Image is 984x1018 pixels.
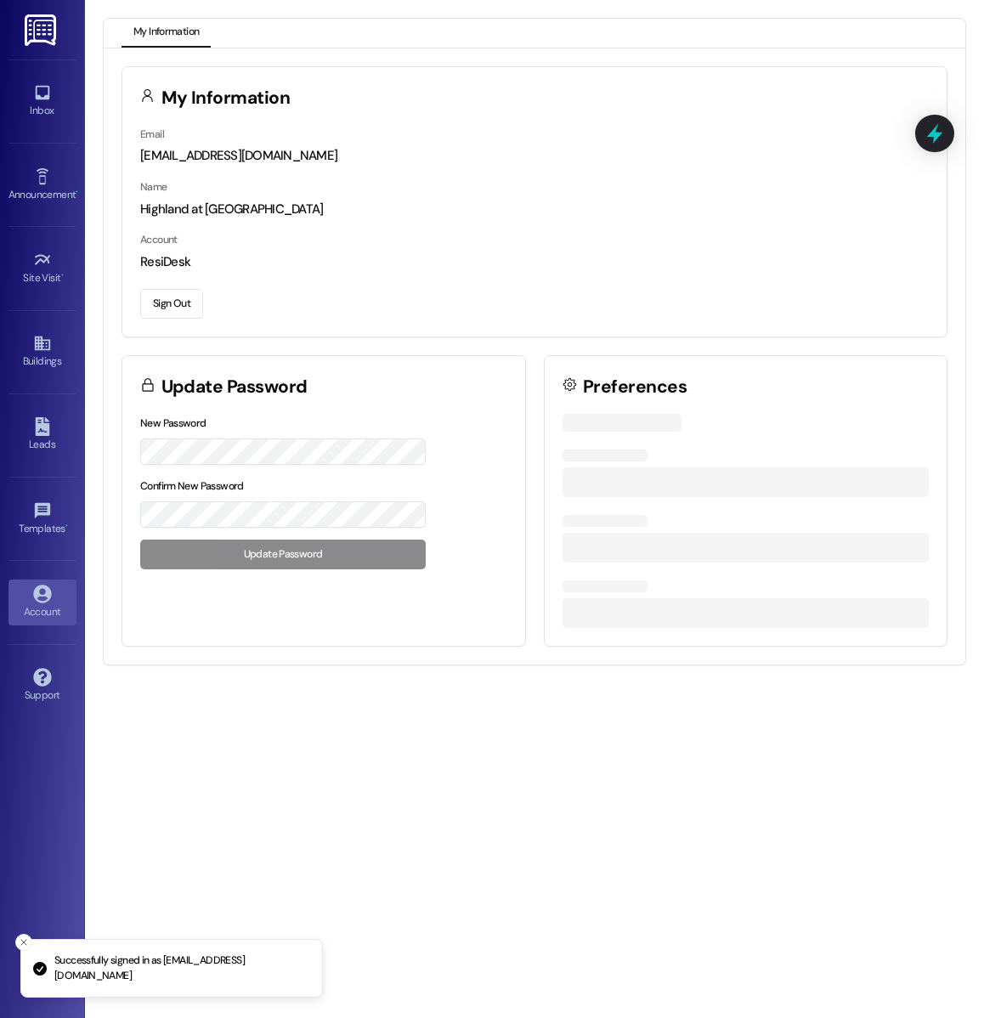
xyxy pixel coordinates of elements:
a: Buildings [8,329,76,375]
h3: Preferences [583,378,687,396]
p: Successfully signed in as [EMAIL_ADDRESS][DOMAIN_NAME] [54,953,308,983]
span: • [76,186,78,198]
a: Support [8,663,76,709]
a: Leads [8,412,76,458]
a: Account [8,580,76,625]
label: New Password [140,416,206,430]
h3: My Information [161,89,291,107]
label: Email [140,127,164,141]
button: Sign Out [140,289,203,319]
button: Close toast [15,934,32,951]
h3: Update Password [161,378,308,396]
label: Confirm New Password [140,479,244,493]
img: ResiDesk Logo [25,14,59,46]
a: Site Visit • [8,246,76,291]
button: My Information [122,19,211,48]
a: Inbox [8,78,76,124]
span: • [61,269,64,281]
a: Templates • [8,496,76,542]
span: • [65,520,68,532]
label: Account [140,233,178,246]
div: Highland at [GEOGRAPHIC_DATA] [140,201,929,218]
div: [EMAIL_ADDRESS][DOMAIN_NAME] [140,147,929,165]
label: Name [140,180,167,194]
div: ResiDesk [140,253,929,271]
